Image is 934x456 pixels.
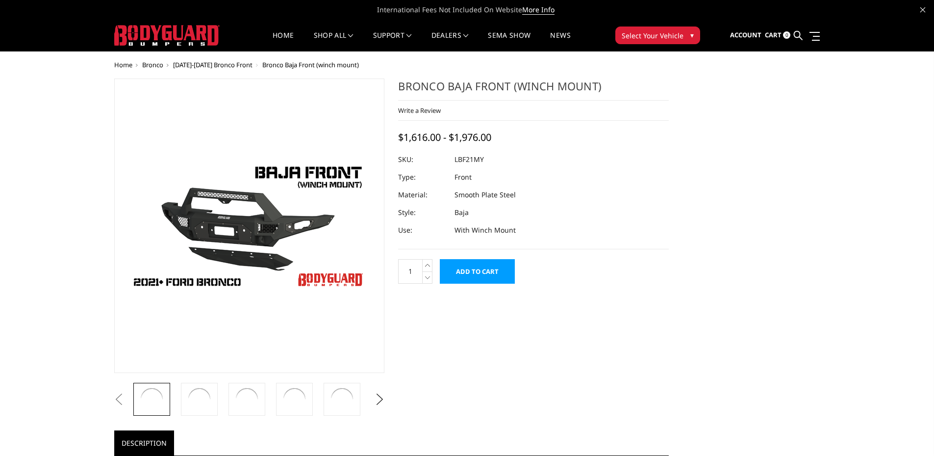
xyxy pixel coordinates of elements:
[690,30,694,40] span: ▾
[454,204,469,221] dd: Baja
[372,392,387,407] button: Next
[281,386,308,413] img: Bronco Baja Front (winch mount)
[550,32,570,51] a: News
[398,151,447,168] dt: SKU:
[454,168,472,186] dd: Front
[398,204,447,221] dt: Style:
[233,386,260,413] img: Bronco Baja Front (winch mount)
[138,386,165,413] img: Bodyguard Ford Bronco
[783,31,790,39] span: 0
[262,60,359,69] span: Bronco Baja Front (winch mount)
[440,259,515,284] input: Add to Cart
[186,386,213,413] img: Bronco Baja Front (winch mount)
[522,5,555,15] a: More Info
[142,60,163,69] a: Bronco
[622,30,683,41] span: Select Your Vehicle
[488,32,530,51] a: SEMA Show
[373,32,412,51] a: Support
[328,386,355,413] img: Bronco Baja Front (winch mount)
[398,186,447,204] dt: Material:
[114,430,174,456] a: Description
[398,168,447,186] dt: Type:
[765,30,782,39] span: Cart
[173,60,252,69] a: [DATE]-[DATE] Bronco Front
[431,32,469,51] a: Dealers
[730,22,761,49] a: Account
[454,221,516,239] dd: With Winch Mount
[398,79,669,101] h1: Bronco Baja Front (winch mount)
[454,151,484,168] dd: LBF21MY
[730,30,761,39] span: Account
[114,25,220,46] img: BODYGUARD BUMPERS
[454,186,516,204] dd: Smooth Plate Steel
[398,131,491,144] span: $1,616.00 - $1,976.00
[398,221,447,239] dt: Use:
[273,32,294,51] a: Home
[314,32,353,51] a: shop all
[114,79,385,373] a: Bodyguard Ford Bronco
[765,22,790,49] a: Cart 0
[114,60,132,69] a: Home
[126,157,372,295] img: Bodyguard Ford Bronco
[112,392,126,407] button: Previous
[398,106,441,115] a: Write a Review
[615,27,700,44] button: Select Your Vehicle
